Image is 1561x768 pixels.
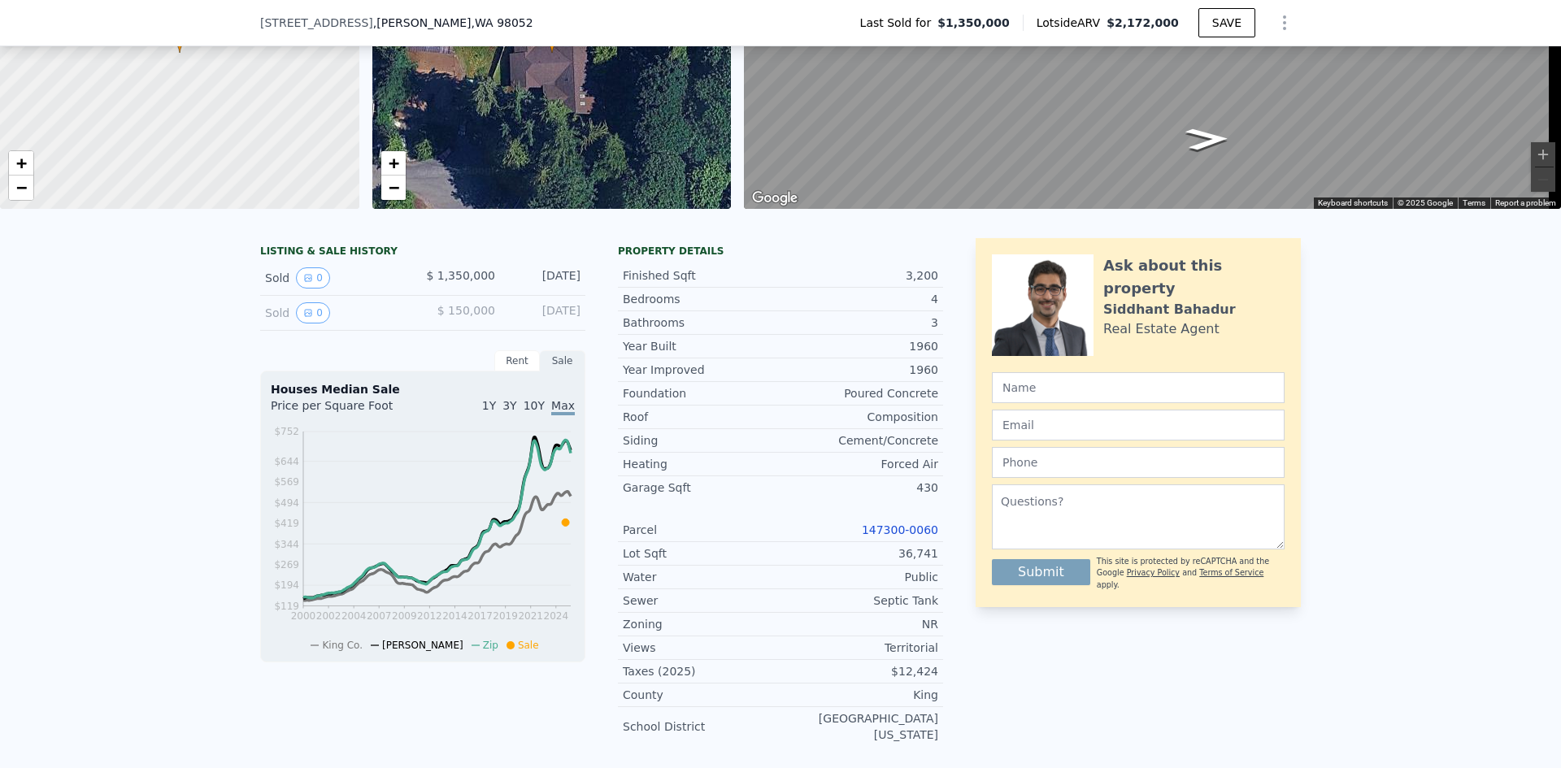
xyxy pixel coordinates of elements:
span: 10Y [524,399,545,412]
span: $2,172,000 [1107,16,1179,29]
div: Septic Tank [780,592,938,609]
div: Zoning [623,616,780,632]
div: LISTING & SALE HISTORY [260,245,585,261]
div: [DATE] [508,267,580,289]
div: 3,200 [780,267,938,284]
button: SAVE [1198,8,1255,37]
a: Zoom in [381,151,406,176]
tspan: 2017 [467,610,493,622]
div: Year Improved [623,362,780,378]
tspan: $269 [274,559,299,571]
span: 3Y [502,399,516,412]
button: Show Options [1268,7,1301,39]
a: Open this area in Google Maps (opens a new window) [748,188,802,209]
div: Sale [540,350,585,371]
div: Houses Median Sale [271,381,575,397]
div: Year Built [623,338,780,354]
tspan: 2021 [518,610,543,622]
div: [GEOGRAPHIC_DATA][US_STATE] [780,710,938,743]
a: Privacy Policy [1127,568,1180,577]
div: Bedrooms [623,291,780,307]
button: Keyboard shortcuts [1318,197,1388,209]
tspan: $419 [274,518,299,529]
div: Rent [494,350,540,371]
button: Zoom out [1531,167,1555,192]
tspan: 2002 [316,610,341,622]
span: 1Y [482,399,496,412]
span: Max [551,399,575,415]
button: Zoom in [1531,142,1555,167]
tspan: $569 [274,476,299,488]
input: Email [992,410,1285,440]
tspan: 2009 [392,610,417,622]
div: 36,741 [780,545,938,562]
span: © 2025 Google [1398,198,1453,207]
div: Foundation [623,385,780,401]
span: − [16,177,27,197]
tspan: 2000 [291,610,316,622]
tspan: 2014 [442,610,467,622]
span: $ 150,000 [437,304,495,317]
div: School District [623,718,780,735]
a: Report a problem [1495,198,1556,207]
div: Heating [623,456,780,472]
input: Name [992,372,1285,403]
div: Territorial [780,640,938,656]
div: Sold [265,302,410,323]
a: 147300-0060 [862,523,938,536]
a: Zoom out [9,176,33,200]
tspan: 2012 [417,610,442,622]
a: Terms of Service [1199,568,1263,577]
a: Terms (opens in new tab) [1463,198,1485,207]
div: 4 [780,291,938,307]
tspan: 2019 [493,610,518,622]
span: + [388,153,398,173]
button: Submit [992,559,1090,585]
div: Finished Sqft [623,267,780,284]
div: Parcel [623,522,780,538]
div: 1960 [780,362,938,378]
span: Last Sold for [860,15,938,31]
span: $1,350,000 [937,15,1010,31]
div: Roof [623,409,780,425]
span: $ 1,350,000 [426,269,495,282]
div: Garage Sqft [623,479,780,496]
div: Cement/Concrete [780,432,938,449]
div: Views [623,640,780,656]
div: Siddhant Bahadur [1103,300,1236,319]
div: Poured Concrete [780,385,938,401]
div: Taxes (2025) [623,663,780,679]
tspan: $119 [274,601,299,612]
button: View historical data [296,267,330,289]
div: Lot Sqft [623,545,780,562]
div: County [623,687,780,703]
button: View historical data [296,302,330,323]
span: Zip [483,640,498,651]
span: Lotside ARV [1037,15,1107,31]
tspan: $752 [274,426,299,437]
div: Property details [618,245,943,258]
div: Siding [623,432,780,449]
a: Zoom out [381,176,406,200]
div: [DATE] [508,302,580,323]
div: Ask about this property [1103,254,1285,300]
div: NR [780,616,938,632]
div: This site is protected by reCAPTCHA and the Google and apply. [1097,556,1285,591]
tspan: $344 [274,539,299,550]
div: Forced Air [780,456,938,472]
span: King Co. [322,640,363,651]
tspan: $494 [274,497,299,509]
span: + [16,153,27,173]
div: Price per Square Foot [271,397,423,423]
span: , WA 98052 [472,16,533,29]
tspan: $194 [274,579,299,591]
div: Sold [265,267,410,289]
img: Google [748,188,802,209]
div: 1960 [780,338,938,354]
path: Go West, NE 81st Ct [1167,123,1247,155]
tspan: 2024 [544,610,569,622]
div: Composition [780,409,938,425]
span: − [388,177,398,197]
span: , [PERSON_NAME] [373,15,533,31]
div: Bathrooms [623,315,780,331]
